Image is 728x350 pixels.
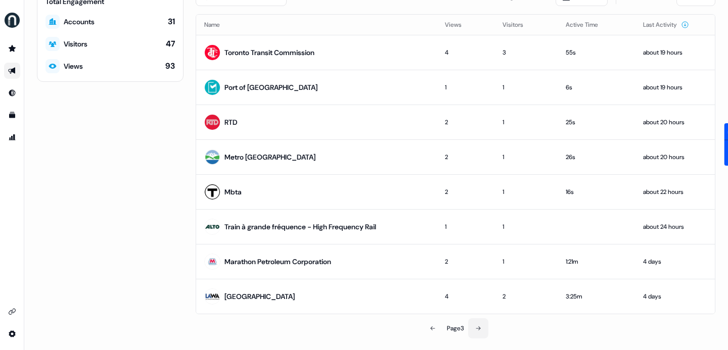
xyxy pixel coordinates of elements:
[643,82,707,92] div: about 19 hours
[643,117,707,127] div: about 20 hours
[566,291,627,302] div: 3:25m
[64,39,87,49] div: Visitors
[643,222,707,232] div: about 24 hours
[503,257,549,267] div: 1
[445,257,486,267] div: 2
[503,291,549,302] div: 2
[566,82,627,92] div: 6s
[503,47,549,58] div: 3
[566,117,627,127] div: 25s
[566,187,627,197] div: 16s
[643,16,689,34] button: Last Activity
[224,47,314,58] div: Toronto Transit Commission
[503,152,549,162] div: 1
[165,61,175,72] div: 93
[224,222,376,232] div: Train à grande fréquence - High Frequency Rail
[64,17,95,27] div: Accounts
[643,257,707,267] div: 4 days
[445,291,486,302] div: 4
[445,47,486,58] div: 4
[4,129,20,145] a: Go to attribution
[643,187,707,197] div: about 22 hours
[168,16,175,27] div: 31
[643,291,707,302] div: 4 days
[64,61,83,71] div: Views
[445,16,474,34] button: Views
[445,152,486,162] div: 2
[566,16,610,34] button: Active Time
[224,257,331,267] div: Marathon Petroleum Corporation
[4,85,20,101] a: Go to Inbound
[4,63,20,79] a: Go to outbound experience
[166,38,175,49] div: 47
[643,47,707,58] div: about 19 hours
[503,16,535,34] button: Visitors
[503,222,549,232] div: 1
[445,117,486,127] div: 2
[4,107,20,123] a: Go to templates
[224,152,315,162] div: Metro [GEOGRAPHIC_DATA]
[566,47,627,58] div: 55s
[566,257,627,267] div: 1:21m
[4,326,20,342] a: Go to integrations
[4,40,20,57] a: Go to prospects
[447,323,464,333] div: Page 3
[224,117,238,127] div: RTD
[4,304,20,320] a: Go to integrations
[445,82,486,92] div: 1
[445,222,486,232] div: 1
[503,187,549,197] div: 1
[224,187,242,197] div: Mbta
[503,82,549,92] div: 1
[643,152,707,162] div: about 20 hours
[503,117,549,127] div: 1
[224,291,295,302] div: [GEOGRAPHIC_DATA]
[196,15,437,35] th: Name
[566,152,627,162] div: 26s
[224,82,317,92] div: Port of [GEOGRAPHIC_DATA]
[445,187,486,197] div: 2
